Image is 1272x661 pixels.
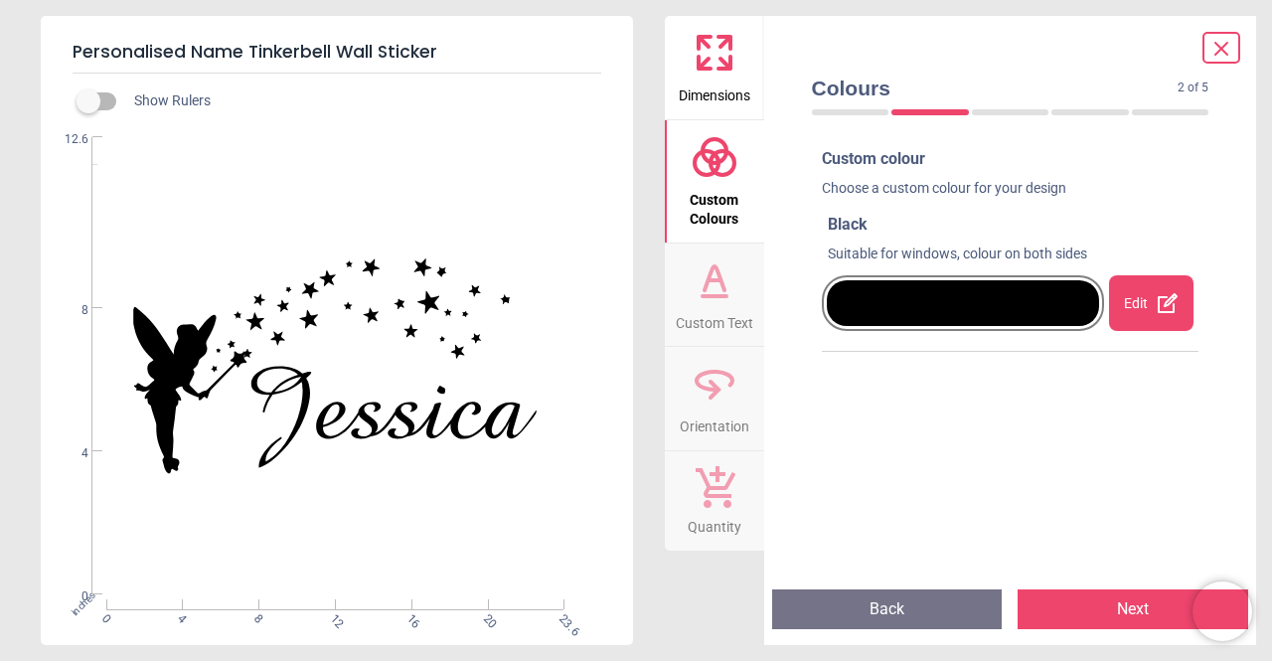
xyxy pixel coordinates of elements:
span: 0 [97,611,110,624]
div: Suitable for windows, colour on both sides [828,245,1199,264]
span: 12.6 [51,131,88,148]
span: Colours [812,74,1179,102]
iframe: Brevo live chat [1192,581,1252,641]
button: Custom Text [665,244,764,347]
button: Quantity [665,451,764,551]
span: 8 [51,302,88,319]
div: Choose a custom colour for your design [822,179,1199,207]
button: Orientation [665,347,764,450]
h5: Personalised Name Tinkerbell Wall Sticker [73,32,601,74]
button: Next [1018,589,1248,629]
button: Back [772,589,1003,629]
button: Custom Colours [665,120,764,243]
span: 4 [51,445,88,462]
span: 2 of 5 [1178,80,1208,96]
span: Custom colour [822,149,925,168]
span: 12 [326,611,339,624]
span: 0 [51,588,88,605]
span: Dimensions [679,77,750,106]
div: Black [828,214,1199,236]
span: 8 [249,611,262,624]
span: 20 [479,611,492,624]
button: Dimensions [665,16,764,119]
div: Edit [1109,275,1193,331]
span: 16 [402,611,415,624]
span: Orientation [680,408,749,437]
span: Custom Text [676,304,753,334]
span: Quantity [688,508,741,538]
div: Show Rulers [88,89,633,113]
span: Custom Colours [667,181,762,230]
span: 23.6 [556,611,568,624]
span: 4 [174,611,187,624]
